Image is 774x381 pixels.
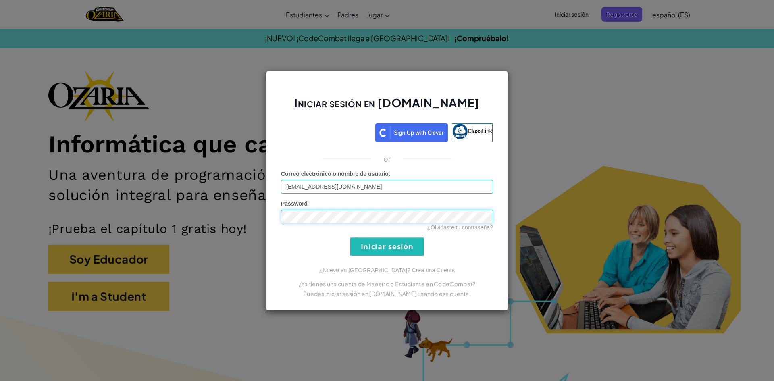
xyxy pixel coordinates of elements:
[281,95,493,119] h2: Iniciar sesión en [DOMAIN_NAME]
[427,224,493,231] a: ¿Olvidaste tu contraseña?
[468,127,492,134] span: ClassLink
[383,154,391,164] p: or
[281,200,308,207] span: Password
[281,171,389,177] span: Correo electrónico o nombre de usuario
[319,267,455,273] a: ¿Nuevo en [GEOGRAPHIC_DATA]? Crea una Cuenta
[452,124,468,139] img: classlink-logo-small.png
[277,123,375,140] iframe: Botón Iniciar sesión con Google
[281,279,493,289] p: ¿Ya tienes una cuenta de Maestro o Estudiante en CodeCombat?
[281,170,391,178] label: :
[350,237,424,256] input: Iniciar sesión
[281,289,493,298] p: Puedes iniciar sesión en [DOMAIN_NAME] usando esa cuenta.
[375,123,448,142] img: clever_sso_button@2x.png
